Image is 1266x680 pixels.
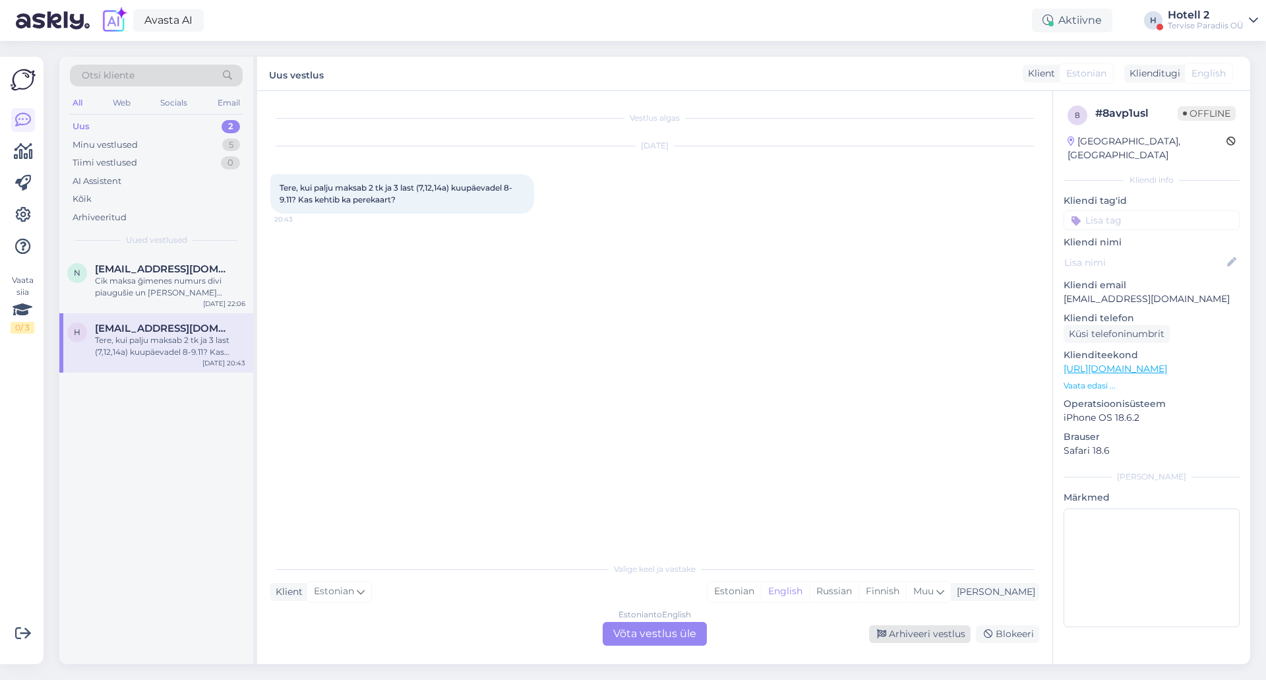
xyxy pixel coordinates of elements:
[100,7,128,34] img: explore-ai
[1064,348,1240,362] p: Klienditeekond
[859,582,906,602] div: Finnish
[809,582,859,602] div: Russian
[1064,363,1167,375] a: [URL][DOMAIN_NAME]
[761,582,809,602] div: English
[280,183,512,204] span: Tere, kui palju maksab 2 tk ja 3 last (7,12,14a) kuupäevadel 8-9.11? Kas kehtib ka perekaart?
[1064,444,1240,458] p: Safari 18.6
[976,625,1039,643] div: Blokeeri
[222,120,240,133] div: 2
[95,334,245,358] div: Tere, kui palju maksab 2 tk ja 3 last (7,12,14a) kuupäevadel 8-9.11? Kas kehtib ka perekaart?
[1191,67,1226,80] span: English
[1064,210,1240,230] input: Lisa tag
[1064,430,1240,444] p: Brauser
[1124,67,1180,80] div: Klienditugi
[1064,380,1240,392] p: Vaata edasi ...
[270,585,303,599] div: Klient
[73,156,137,170] div: Tiimi vestlused
[74,268,80,278] span: n
[1032,9,1112,32] div: Aktiivne
[270,563,1039,575] div: Valige keel ja vastake
[1064,397,1240,411] p: Operatsioonisüsteem
[215,94,243,111] div: Email
[1064,174,1240,186] div: Kliendi info
[274,214,324,224] span: 20:43
[158,94,190,111] div: Socials
[95,323,232,334] span: hkauber@gmail.com
[73,120,90,133] div: Uus
[1066,67,1106,80] span: Estonian
[74,327,80,337] span: h
[11,67,36,92] img: Askly Logo
[70,94,85,111] div: All
[11,274,34,334] div: Vaata siia
[133,9,204,32] a: Avasta AI
[1064,235,1240,249] p: Kliendi nimi
[11,322,34,334] div: 0 / 3
[110,94,133,111] div: Web
[202,358,245,368] div: [DATE] 20:43
[1075,110,1080,120] span: 8
[1095,106,1178,121] div: # 8avp1usl
[913,585,934,597] span: Muu
[73,193,92,206] div: Kõik
[221,156,240,170] div: 0
[222,139,240,152] div: 5
[73,175,121,188] div: AI Assistent
[869,625,971,643] div: Arhiveeri vestlus
[1064,411,1240,425] p: iPhone OS 18.6.2
[1168,10,1258,31] a: Hotell 2Tervise Paradiis OÜ
[1064,491,1240,505] p: Märkmed
[618,609,691,621] div: Estonian to English
[1064,194,1240,208] p: Kliendi tag'id
[603,622,707,646] div: Võta vestlus üle
[1064,292,1240,306] p: [EMAIL_ADDRESS][DOMAIN_NAME]
[203,299,245,309] div: [DATE] 22:06
[270,112,1039,124] div: Vestlus algas
[95,275,245,299] div: Cik maksa ğimenes numurs divi piaugušie un [PERSON_NAME] [PERSON_NAME] 15 gadi uz 2 diennaktim,ko...
[73,139,138,152] div: Minu vestlused
[1168,20,1244,31] div: Tervise Paradiis OÜ
[270,140,1039,152] div: [DATE]
[95,263,232,275] span: nata19803@inbox.lv
[1064,311,1240,325] p: Kliendi telefon
[1064,325,1170,343] div: Küsi telefoninumbrit
[126,234,187,246] span: Uued vestlused
[1144,11,1162,30] div: H
[708,582,761,602] div: Estonian
[73,211,127,224] div: Arhiveeritud
[1068,135,1226,162] div: [GEOGRAPHIC_DATA], [GEOGRAPHIC_DATA]
[1023,67,1055,80] div: Klient
[82,69,135,82] span: Otsi kliente
[1064,278,1240,292] p: Kliendi email
[1064,255,1224,270] input: Lisa nimi
[314,584,354,599] span: Estonian
[1168,10,1244,20] div: Hotell 2
[269,65,324,82] label: Uus vestlus
[1178,106,1236,121] span: Offline
[1064,471,1240,483] div: [PERSON_NAME]
[951,585,1035,599] div: [PERSON_NAME]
